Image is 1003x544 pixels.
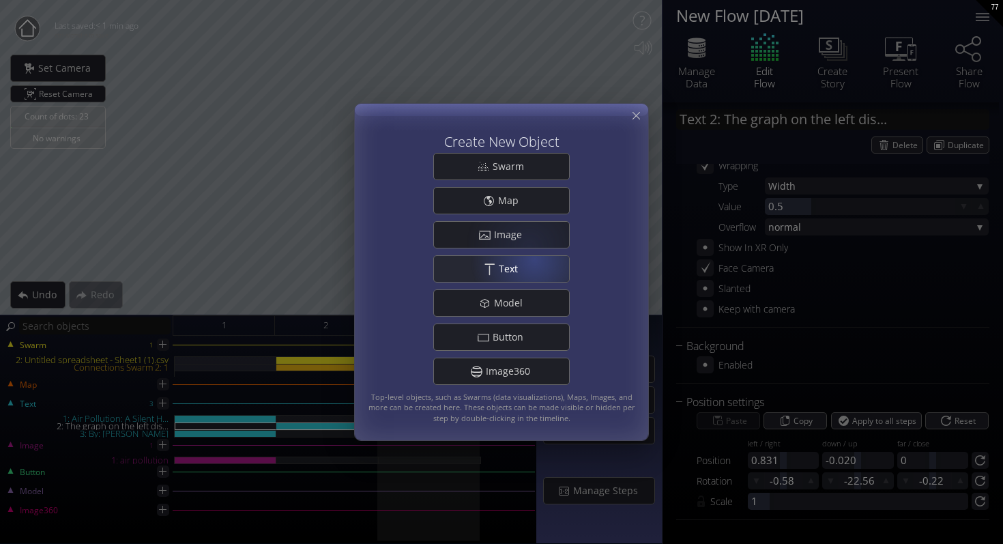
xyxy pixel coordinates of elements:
[498,262,526,276] span: Text
[492,330,532,344] span: Button
[497,194,527,207] span: Map
[492,160,532,173] span: Swarm
[485,364,538,378] span: Image360
[493,296,531,310] span: Model
[493,228,530,242] span: Image
[399,134,604,149] h3: Create New Object
[365,392,638,423] span: Top-level objects, such as Swarms (data visualizations), Maps, Images, and more can be created he...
